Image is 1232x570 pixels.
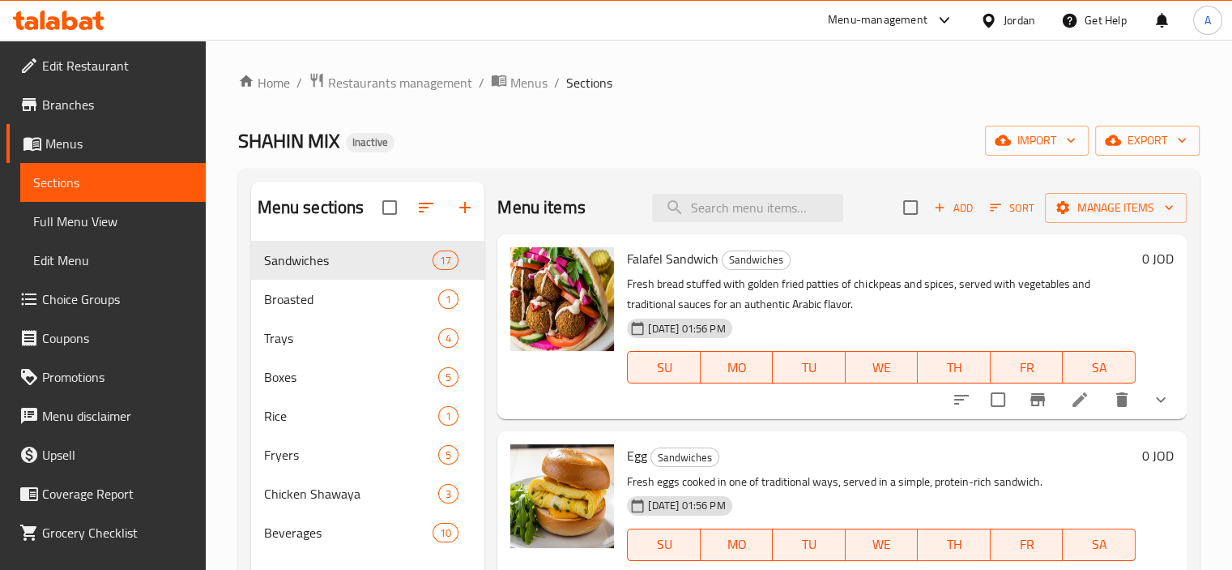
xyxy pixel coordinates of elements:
[264,406,439,426] span: Rice
[238,72,1200,93] nav: breadcrumb
[264,328,439,348] span: Trays
[264,367,439,387] span: Boxes
[33,251,193,270] span: Edit Menu
[846,351,919,384] button: WE
[264,251,433,270] div: Sandwiches
[438,289,458,309] div: items
[6,124,206,163] a: Menus
[6,85,206,124] a: Branches
[445,188,484,227] button: Add section
[264,445,439,465] span: Fryers
[6,46,206,85] a: Edit Restaurant
[918,529,991,561] button: TH
[627,444,647,468] span: Egg
[491,72,548,93] a: Menus
[264,523,433,542] div: Beverages
[918,351,991,384] button: TH
[238,73,290,92] a: Home
[20,163,206,202] a: Sections
[773,529,846,561] button: TU
[986,195,1038,221] button: Sort
[942,380,981,419] button: sort-choices
[1142,444,1174,467] h6: 0 JOD
[1141,380,1180,419] button: show more
[33,212,193,231] span: Full Menu View
[42,367,193,387] span: Promotions
[627,529,700,561] button: SU
[701,529,774,561] button: MO
[997,533,1057,556] span: FR
[642,498,731,513] span: [DATE] 01:56 PM
[438,406,458,426] div: items
[1151,390,1170,409] svg: Show Choices
[1070,390,1089,409] a: Edit menu item
[773,351,846,384] button: TU
[510,247,614,351] img: Falafel Sandwich
[828,11,927,30] div: Menu-management
[627,351,700,384] button: SU
[1004,11,1035,29] div: Jordan
[497,195,586,220] h2: Menu items
[554,73,560,92] li: /
[924,356,984,379] span: TH
[373,191,407,225] span: Select all sections
[433,251,458,270] div: items
[42,445,193,465] span: Upsell
[997,356,1057,379] span: FR
[6,358,206,396] a: Promotions
[258,195,364,220] h2: Menu sections
[20,241,206,280] a: Edit Menu
[433,253,458,268] span: 17
[251,396,485,435] div: Rice1
[707,356,767,379] span: MO
[251,513,485,552] div: Beverages10
[846,529,919,561] button: WE
[1063,351,1136,384] button: SA
[42,328,193,348] span: Coupons
[251,234,485,559] nav: Menu sections
[346,135,394,149] span: Inactive
[309,72,472,93] a: Restaurants management
[251,280,485,319] div: Broasted1
[707,533,767,556] span: MO
[6,513,206,552] a: Grocery Checklist
[634,533,693,556] span: SU
[642,321,731,336] span: [DATE] 01:56 PM
[779,533,839,556] span: TU
[251,474,485,513] div: Chicken Shawaya3
[439,448,458,463] span: 5
[627,274,1136,315] p: Fresh bread stuffed with golden fried patties of chickpeas and spices, served with vegetables and...
[985,126,1089,156] button: import
[439,409,458,424] span: 1
[438,328,458,348] div: items
[566,73,612,92] span: Sections
[251,319,485,358] div: Trays4
[1142,247,1174,270] h6: 0 JOD
[439,292,458,307] span: 1
[990,199,1034,217] span: Sort
[42,289,193,309] span: Choice Groups
[20,202,206,241] a: Full Menu View
[991,529,1064,561] button: FR
[251,435,485,474] div: Fryers5
[652,194,843,222] input: search
[779,356,839,379] span: TU
[1102,380,1141,419] button: delete
[33,173,193,192] span: Sections
[627,246,718,271] span: Falafel Sandwich
[479,73,484,92] li: /
[438,484,458,504] div: items
[6,319,206,358] a: Coupons
[264,289,439,309] div: Broasted
[238,122,339,159] span: SHAHIN MIX
[1069,356,1129,379] span: SA
[42,523,193,542] span: Grocery Checklist
[6,280,206,319] a: Choice Groups
[723,251,790,269] span: Sandwiches
[722,251,791,270] div: Sandwiches
[438,367,458,387] div: items
[981,383,1015,417] span: Select to update
[650,448,719,467] div: Sandwiches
